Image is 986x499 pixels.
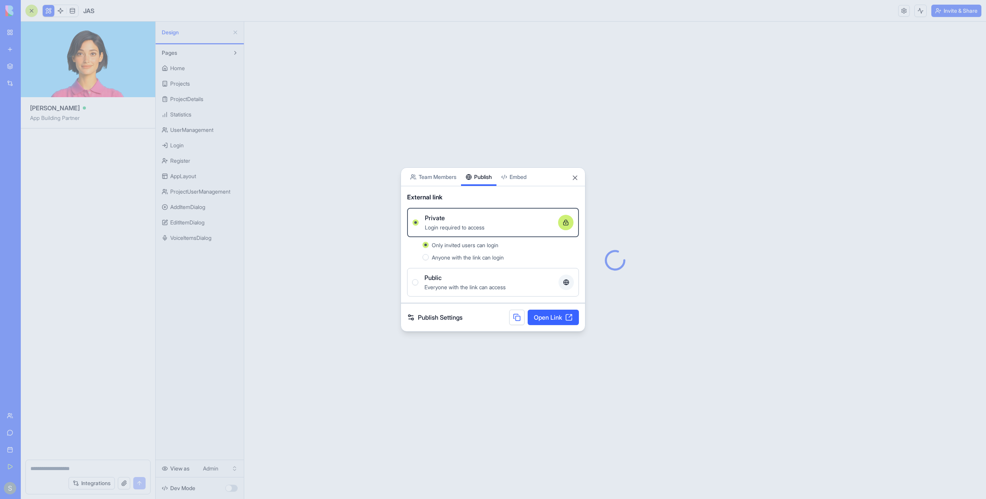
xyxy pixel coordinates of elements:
[412,279,418,285] button: PublicEveryone with the link can access
[432,242,498,248] span: Only invited users can login
[406,168,461,186] button: Team Members
[407,192,443,202] span: External link
[432,254,504,261] span: Anyone with the link can login
[496,168,531,186] button: Embed
[423,242,429,248] button: Only invited users can login
[407,313,463,322] a: Publish Settings
[425,213,445,223] span: Private
[423,254,429,260] button: Anyone with the link can login
[424,284,506,290] span: Everyone with the link can access
[528,310,579,325] a: Open Link
[425,224,485,231] span: Login required to access
[571,174,579,182] button: Close
[461,168,496,186] button: Publish
[424,273,442,282] span: Public
[413,219,419,226] button: PrivateLogin required to access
